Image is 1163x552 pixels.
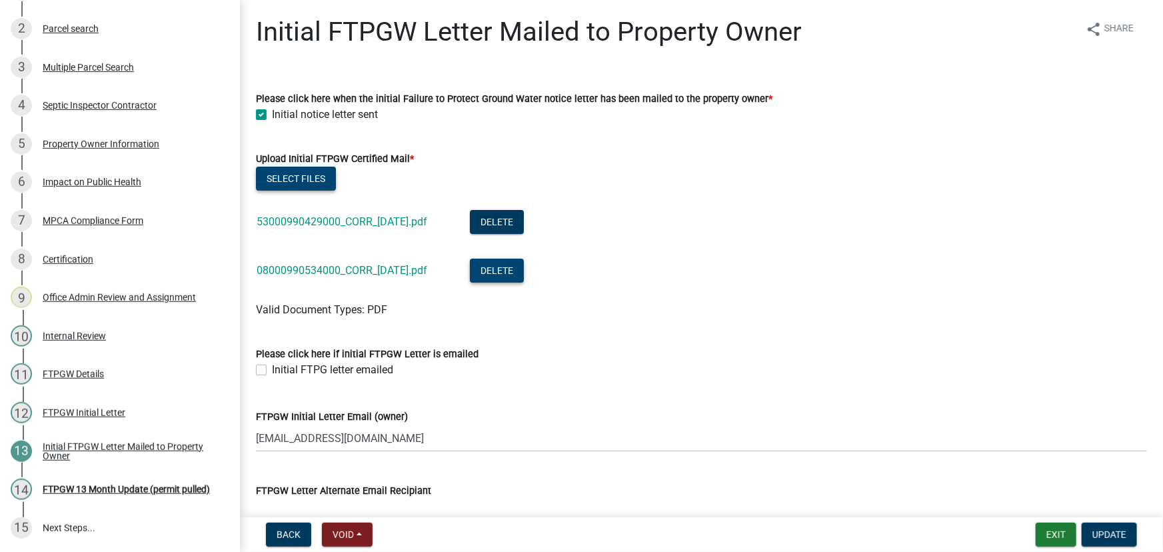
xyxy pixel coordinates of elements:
[256,167,336,191] button: Select files
[11,95,32,116] div: 4
[11,171,32,193] div: 6
[11,479,32,500] div: 14
[43,331,106,341] div: Internal Review
[257,215,427,228] a: 53000990429000_CORR_[DATE].pdf
[11,287,32,308] div: 9
[256,95,772,104] label: Please click here when the initial Failure to Protect Ground Water notice letter has been mailed ...
[470,217,524,229] wm-modal-confirm: Delete Document
[470,210,524,234] button: Delete
[43,408,125,417] div: FTPGW Initial Letter
[272,107,378,123] label: Initial notice letter sent
[43,369,104,379] div: FTPGW Details
[333,529,354,540] span: Void
[11,402,32,423] div: 12
[11,210,32,231] div: 7
[43,255,93,264] div: Certification
[11,325,32,347] div: 10
[256,487,431,496] label: FTPGW Letter Alternate Email Recipiant
[256,413,408,422] label: FTPGW Initial Letter Email (owner)
[1082,523,1137,547] button: Update
[256,155,414,164] label: Upload Initial FTPGW Certified Mail
[11,441,32,462] div: 13
[43,101,157,110] div: Septic Inspector Contractor
[1104,21,1134,37] span: Share
[11,517,32,539] div: 15
[11,57,32,78] div: 3
[43,485,210,494] div: FTPGW 13 Month Update (permit pulled)
[11,363,32,385] div: 11
[256,303,387,316] span: Valid Document Types: PDF
[277,529,301,540] span: Back
[43,24,99,33] div: Parcel search
[11,133,32,155] div: 5
[266,523,311,547] button: Back
[272,362,393,378] label: Initial FTPG letter emailed
[11,18,32,39] div: 2
[11,249,32,270] div: 8
[43,293,196,302] div: Office Admin Review and Assignment
[1036,523,1076,547] button: Exit
[256,16,802,48] h1: Initial FTPGW Letter Mailed to Property Owner
[43,177,141,187] div: Impact on Public Health
[43,216,143,225] div: MPCA Compliance Form
[257,264,427,277] a: 08000990534000_CORR_[DATE].pdf
[256,350,479,359] label: Please click here if initial FTPGW Letter is emailed
[1092,529,1126,540] span: Update
[470,259,524,283] button: Delete
[43,139,159,149] div: Property Owner Information
[322,523,373,547] button: Void
[1075,16,1144,42] button: shareShare
[470,265,524,278] wm-modal-confirm: Delete Document
[1086,21,1102,37] i: share
[43,63,134,72] div: Multiple Parcel Search
[43,442,219,461] div: Initial FTPGW Letter Mailed to Property Owner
